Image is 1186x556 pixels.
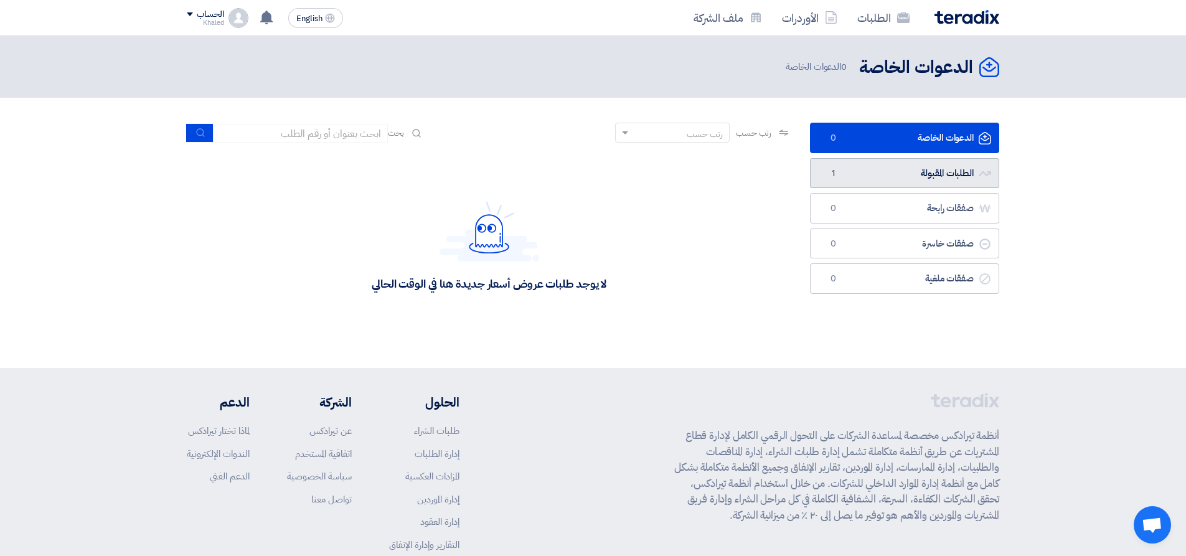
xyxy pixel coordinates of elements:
[810,193,999,224] a: صفقات رابحة0
[309,424,352,438] a: عن تيرادكس
[736,126,771,139] span: رتب حسب
[674,428,999,523] p: أنظمة تيرادكس مخصصة لمساعدة الشركات على التحول الرقمي الكامل لإدارة قطاع المشتريات عن طريق أنظمة ...
[372,276,606,291] div: لا يوجد طلبات عروض أسعار جديدة هنا في الوقت الحالي
[687,128,723,141] div: رتب حسب
[188,424,250,438] a: لماذا تختار تيرادكس
[214,124,388,143] input: ابحث بعنوان أو رقم الطلب
[826,273,840,285] span: 0
[810,123,999,153] a: الدعوات الخاصة0
[295,447,352,461] a: اتفاقية المستخدم
[414,424,459,438] a: طلبات الشراء
[287,393,352,412] li: الشركة
[1134,506,1171,544] a: Open chat
[859,55,973,80] h2: الدعوات الخاصة
[810,158,999,189] a: الطلبات المقبولة1
[296,14,322,23] span: English
[228,8,248,28] img: profile_test.png
[420,515,459,529] a: إدارة العقود
[786,60,849,74] span: الدعوات الخاصة
[772,3,847,32] a: الأوردرات
[187,447,250,461] a: الندوات الإلكترونية
[405,469,459,483] a: المزادات العكسية
[684,3,772,32] a: ملف الشركة
[847,3,920,32] a: الطلبات
[440,201,539,262] img: Hello
[287,469,352,483] a: سياسة الخصوصية
[389,393,459,412] li: الحلول
[187,19,224,26] div: Khaled
[841,60,847,73] span: 0
[311,492,352,506] a: تواصل معنا
[826,132,840,144] span: 0
[388,126,404,139] span: بحث
[417,492,459,506] a: إدارة الموردين
[826,167,840,180] span: 1
[810,263,999,294] a: صفقات ملغية0
[187,393,250,412] li: الدعم
[826,238,840,250] span: 0
[826,202,840,215] span: 0
[288,8,343,28] button: English
[415,447,459,461] a: إدارة الطلبات
[934,10,999,24] img: Teradix logo
[389,538,459,552] a: التقارير وإدارة الإنفاق
[210,469,250,483] a: الدعم الفني
[197,9,224,20] div: الحساب
[810,229,999,259] a: صفقات خاسرة0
